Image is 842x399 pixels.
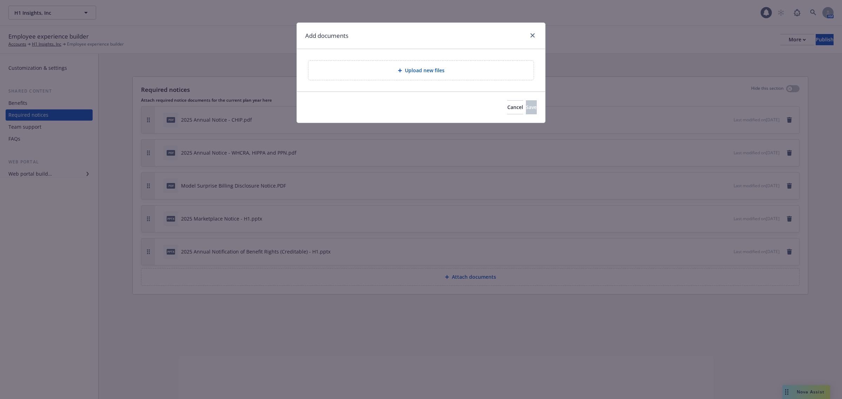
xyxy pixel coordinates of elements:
[528,31,537,40] a: close
[507,104,523,110] span: Cancel
[405,67,445,74] span: Upload new files
[308,60,534,80] div: Upload new files
[305,31,348,40] h1: Add documents
[526,104,537,110] span: Save
[526,100,537,114] button: Save
[507,100,523,114] button: Cancel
